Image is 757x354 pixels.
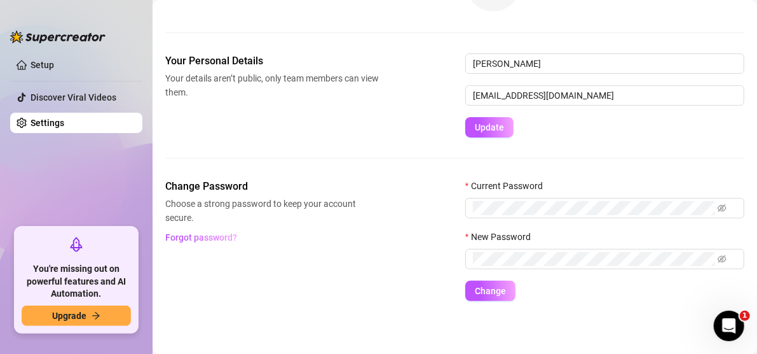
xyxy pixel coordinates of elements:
button: Forgot password? [165,227,238,248]
a: Setup [31,60,54,70]
button: Update [465,117,514,138]
button: Upgradearrow-right [22,306,131,326]
span: Forgot password? [166,232,238,243]
iframe: Intercom live chat [714,311,744,341]
input: Enter name [465,53,744,74]
span: rocket [69,237,84,252]
span: Change Password [165,179,379,194]
button: Change [465,281,515,301]
span: Your details aren’t public, only team members can view them. [165,71,379,99]
span: Upgrade [52,311,86,321]
span: Update [475,122,504,132]
span: eye-invisible [718,255,726,264]
span: You're missing out on powerful features and AI Automation. [22,263,131,301]
img: logo-BBDzfeDw.svg [10,31,106,43]
input: New Password [473,252,715,266]
label: Current Password [465,179,551,193]
a: Settings [31,118,64,128]
input: Enter new email [465,85,744,106]
input: Current Password [473,201,715,215]
span: Choose a strong password to keep your account secure. [165,197,379,225]
span: Your Personal Details [165,53,379,69]
span: arrow-right [92,311,100,320]
a: Discover Viral Videos [31,92,116,103]
span: 1 [740,311,750,321]
label: New Password [465,230,539,244]
span: eye-invisible [718,204,726,213]
span: Change [475,286,506,296]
